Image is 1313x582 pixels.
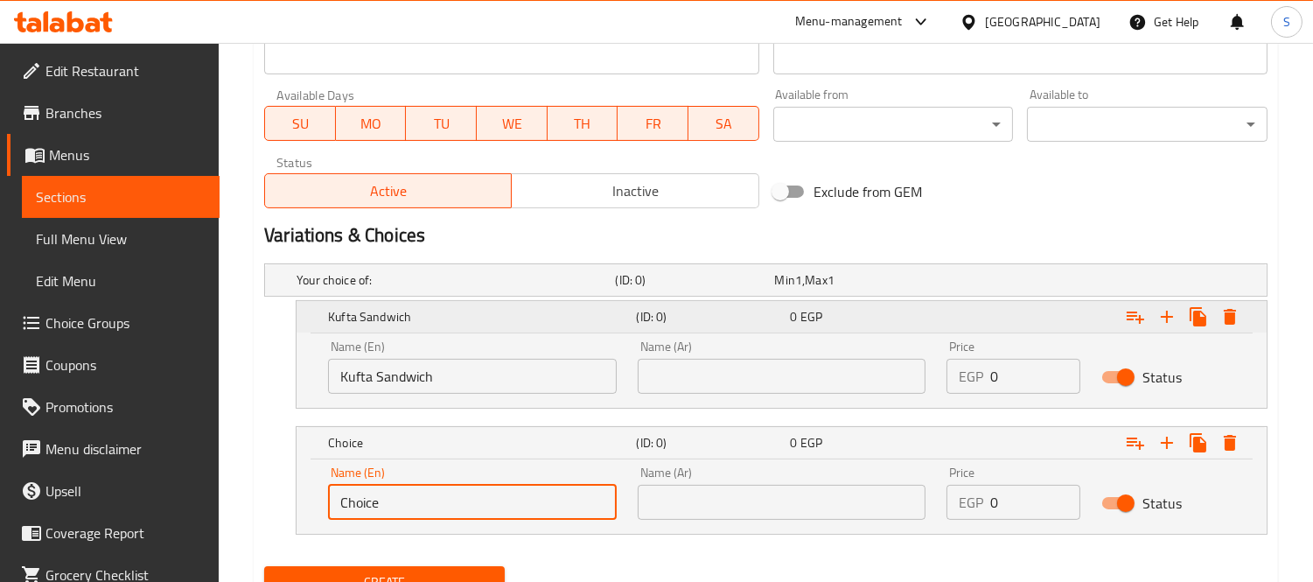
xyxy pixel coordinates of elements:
span: Menu disclaimer [45,438,206,459]
button: Inactive [511,173,758,208]
span: TH [555,111,611,137]
a: Choice Groups [7,302,220,344]
div: ​ [773,107,1014,142]
span: 1 [795,269,802,291]
span: Choice Groups [45,312,206,333]
button: MO [336,106,407,141]
a: Branches [7,92,220,134]
a: Edit Restaurant [7,50,220,92]
h5: (ID: 0) [636,308,783,326]
span: Sections [36,186,206,207]
span: Coverage Report [45,522,206,543]
span: SA [695,111,752,137]
p: EGP [959,366,983,387]
span: Active [272,179,505,204]
span: EGP [800,431,822,454]
input: Please enter price [990,359,1080,394]
button: Add new choice [1151,427,1183,459]
span: Promotions [45,396,206,417]
input: Please enter price [990,485,1080,520]
span: Exclude from GEM [814,181,923,202]
a: Sections [22,176,220,218]
span: Edit Menu [36,270,206,291]
div: Expand [297,301,1267,333]
a: Promotions [7,386,220,428]
h5: Your choice of: [297,271,608,289]
button: Active [264,173,512,208]
span: 0 [791,431,798,454]
span: Max [805,269,827,291]
h5: (ID: 0) [615,271,767,289]
span: 0 [791,305,798,328]
a: Upsell [7,470,220,512]
input: Enter name Ar [638,359,926,394]
div: ​ [1027,107,1268,142]
div: , [775,271,927,289]
span: S [1283,12,1290,32]
span: Menus [49,144,206,165]
p: EGP [959,492,983,513]
a: Coupons [7,344,220,386]
a: Coverage Report [7,512,220,554]
span: Edit Restaurant [45,60,206,81]
h5: Kufta Sandwich [328,308,629,326]
span: Status [1142,493,1182,514]
div: [GEOGRAPHIC_DATA] [985,12,1100,32]
span: Full Menu View [36,228,206,249]
h5: Choice [328,434,629,452]
a: Menu disclaimer [7,428,220,470]
button: TU [406,106,477,141]
button: Delete Choice [1214,427,1246,459]
a: Menus [7,134,220,176]
a: Edit Menu [22,260,220,302]
input: Enter name En [328,485,617,520]
span: SU [272,111,329,137]
h5: (ID: 0) [636,434,783,452]
span: 1 [828,269,835,291]
button: WE [477,106,548,141]
button: TH [548,106,618,141]
button: SA [688,106,759,141]
div: Expand [265,264,1267,296]
a: Full Menu View [22,218,220,260]
div: Expand [297,427,1267,459]
input: Enter name Ar [638,485,926,520]
span: Branches [45,102,206,123]
h2: Variations & Choices [264,222,1268,249]
button: Add choice group [1120,427,1151,459]
input: Enter name En [328,359,617,394]
span: Status [1142,367,1182,388]
button: SU [264,106,336,141]
div: Menu-management [795,11,903,32]
span: EGP [800,305,822,328]
span: Upsell [45,480,206,501]
span: WE [484,111,541,137]
span: Coupons [45,354,206,375]
span: FR [625,111,681,137]
span: Min [775,269,795,291]
button: FR [618,106,688,141]
span: MO [343,111,400,137]
button: Clone new choice [1183,427,1214,459]
span: TU [413,111,470,137]
span: Inactive [519,179,751,204]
